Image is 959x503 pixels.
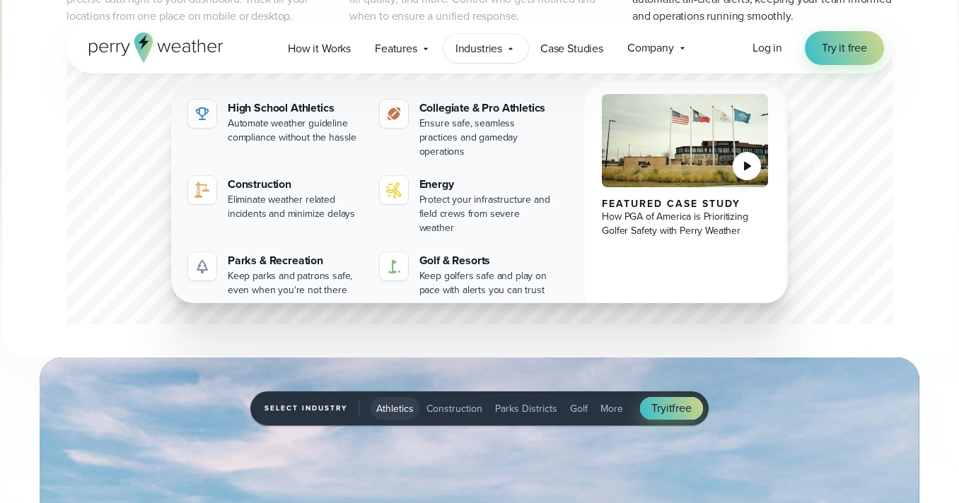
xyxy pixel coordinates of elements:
[194,105,211,122] img: highschool-icon.svg
[419,269,554,297] div: Keep golfers safe and play on pace with alerts you can trust
[376,401,414,416] span: Athletics
[276,34,363,63] a: How it Works
[194,258,211,275] img: parks-icon-grey.svg
[666,400,673,416] span: it
[805,31,884,65] a: Try it free
[564,397,593,420] button: Golf
[602,210,768,238] div: How PGA of America is Prioritizing Golfer Safety with Perry Weather
[602,94,768,187] img: PGA of America, Frisco Campus
[228,176,363,193] div: Construction
[182,247,368,303] a: Parks & Recreation Keep parks and patrons safe, even when you're not there
[419,193,554,235] div: Protect your infrastructure and field crews from severe weather
[600,401,623,416] span: More
[385,182,402,199] img: energy-icon@2x-1.svg
[627,40,674,57] span: Company
[602,199,768,210] div: Featured Case Study
[288,40,351,57] span: How it Works
[419,117,554,159] div: Ensure safe, seamless practices and gameday operations
[421,397,488,420] button: Construction
[385,105,402,122] img: proathletics-icon@2x-1.svg
[228,100,363,117] div: High School Athletics
[228,117,363,145] div: Automate weather guideline compliance without the hassle
[228,269,363,297] div: Keep parks and patrons safe, even when you're not there
[585,83,785,314] a: PGA of America, Frisco Campus Featured Case Study How PGA of America is Prioritizing Golfer Safet...
[228,193,363,221] div: Eliminate weather related incidents and minimize delays
[385,258,402,275] img: golf-iconV2.svg
[426,401,482,416] span: Construction
[265,400,359,417] span: Select Industry
[419,176,554,193] div: Energy
[66,42,893,329] div: slideshow
[374,94,560,165] a: Collegiate & Pro Athletics Ensure safe, seamless practices and gameday operations
[374,247,560,303] a: Golf & Resorts Keep golfers safe and play on pace with alerts you can trust
[595,397,629,420] button: More
[419,252,554,269] div: Golf & Resorts
[752,40,782,57] a: Log in
[651,400,692,417] span: Try free
[182,170,368,227] a: construction perry weather Construction Eliminate weather related incidents and minimize delays
[455,40,502,57] span: Industries
[540,40,603,57] span: Case Studies
[66,42,893,329] div: 3 of 3
[194,182,211,199] img: construction perry weather
[752,40,782,56] span: Log in
[375,40,417,57] span: Features
[495,401,557,416] span: Parks Districts
[570,401,588,416] span: Golf
[640,397,703,420] a: Tryitfree
[489,397,563,420] button: Parks Districts
[371,397,419,420] button: Athletics
[228,252,363,269] div: Parks & Recreation
[182,94,368,150] a: High School Athletics Automate weather guideline compliance without the hassle
[822,40,867,57] span: Try it free
[528,34,615,63] a: Case Studies
[419,100,554,117] div: Collegiate & Pro Athletics
[374,170,560,241] a: Energy Protect your infrastructure and field crews from severe weather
